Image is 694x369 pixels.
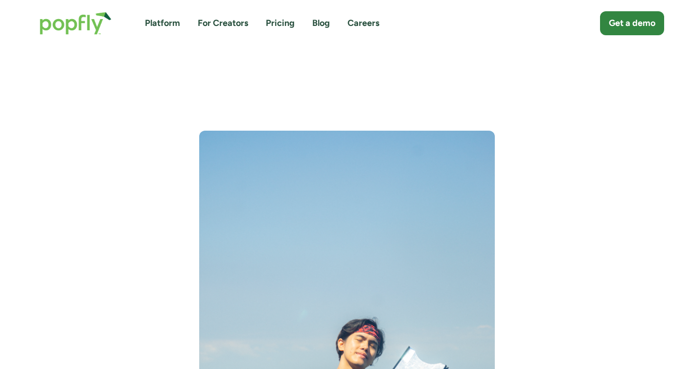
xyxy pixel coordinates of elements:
[600,11,664,35] a: Get a demo
[145,17,180,29] a: Platform
[347,17,379,29] a: Careers
[266,17,295,29] a: Pricing
[609,17,655,29] div: Get a demo
[198,17,248,29] a: For Creators
[312,17,330,29] a: Blog
[30,2,121,45] a: home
